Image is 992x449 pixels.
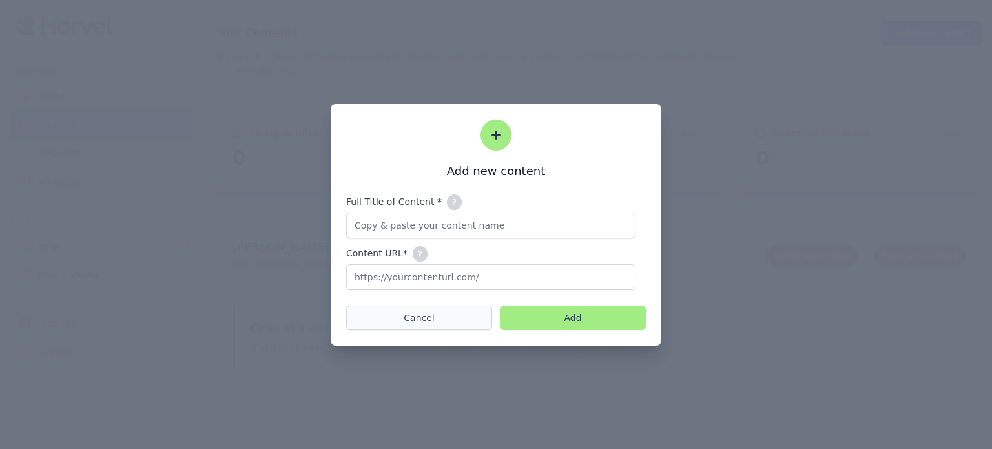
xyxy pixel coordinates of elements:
[346,306,492,330] button: Cancel
[346,213,635,238] input: Copy & paste your content name
[346,194,635,210] label: Full Title of Content *
[413,246,428,262] button: Content URL*
[346,264,635,290] input: https://yourcontenturl.com/
[346,163,646,179] h3: Add new content
[500,306,646,330] button: Add
[346,246,635,262] label: Content URL*
[447,194,462,210] button: Full Title of Content *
